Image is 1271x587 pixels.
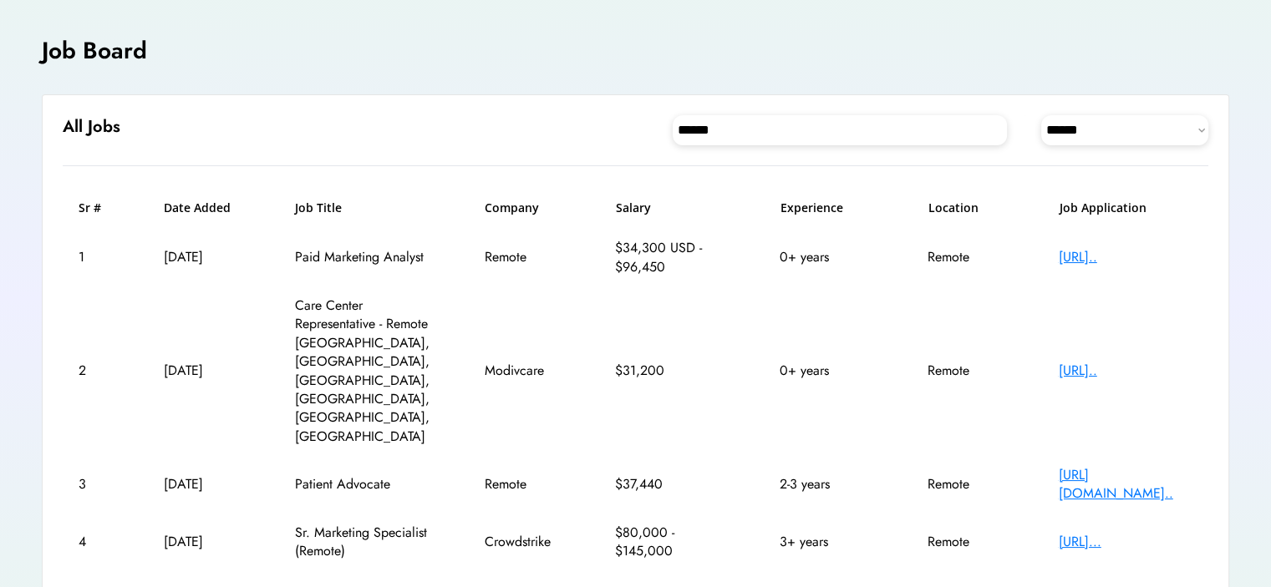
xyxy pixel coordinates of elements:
[780,200,881,216] h6: Experience
[164,248,247,266] div: [DATE]
[79,248,116,266] div: 1
[616,200,733,216] h6: Salary
[928,362,1011,380] div: Remote
[1059,466,1192,504] div: [URL][DOMAIN_NAME]..
[295,248,437,266] div: Paid Marketing Analyst
[928,200,1012,216] h6: Location
[485,475,568,493] div: Remote
[63,115,120,139] h6: All Jobs
[615,362,732,380] div: $31,200
[928,475,1011,493] div: Remote
[615,524,732,561] div: $80,000 - $145,000
[780,533,880,551] div: 3+ years
[780,475,880,493] div: 2-3 years
[295,475,437,493] div: Patient Advocate
[295,200,342,216] h6: Job Title
[485,533,568,551] div: Crowdstrike
[615,239,732,276] div: $34,300 USD - $96,450
[1059,533,1192,551] div: [URL]...
[79,475,116,493] div: 3
[485,362,568,380] div: Modivcare
[164,533,247,551] div: [DATE]
[79,533,116,551] div: 4
[1059,362,1192,380] div: [URL]..
[928,248,1011,266] div: Remote
[780,362,880,380] div: 0+ years
[79,200,116,216] h6: Sr #
[295,524,437,561] div: Sr. Marketing Specialist (Remote)
[79,362,116,380] div: 2
[1060,200,1193,216] h6: Job Application
[164,200,247,216] h6: Date Added
[615,475,732,493] div: $37,440
[780,248,880,266] div: 0+ years
[295,296,437,446] div: Care Center Representative - Remote [GEOGRAPHIC_DATA], [GEOGRAPHIC_DATA], [GEOGRAPHIC_DATA], [GEO...
[485,200,568,216] h6: Company
[928,533,1011,551] div: Remote
[164,362,247,380] div: [DATE]
[1059,248,1192,266] div: [URL]..
[42,34,147,67] h4: Job Board
[164,475,247,493] div: [DATE]
[485,248,568,266] div: Remote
